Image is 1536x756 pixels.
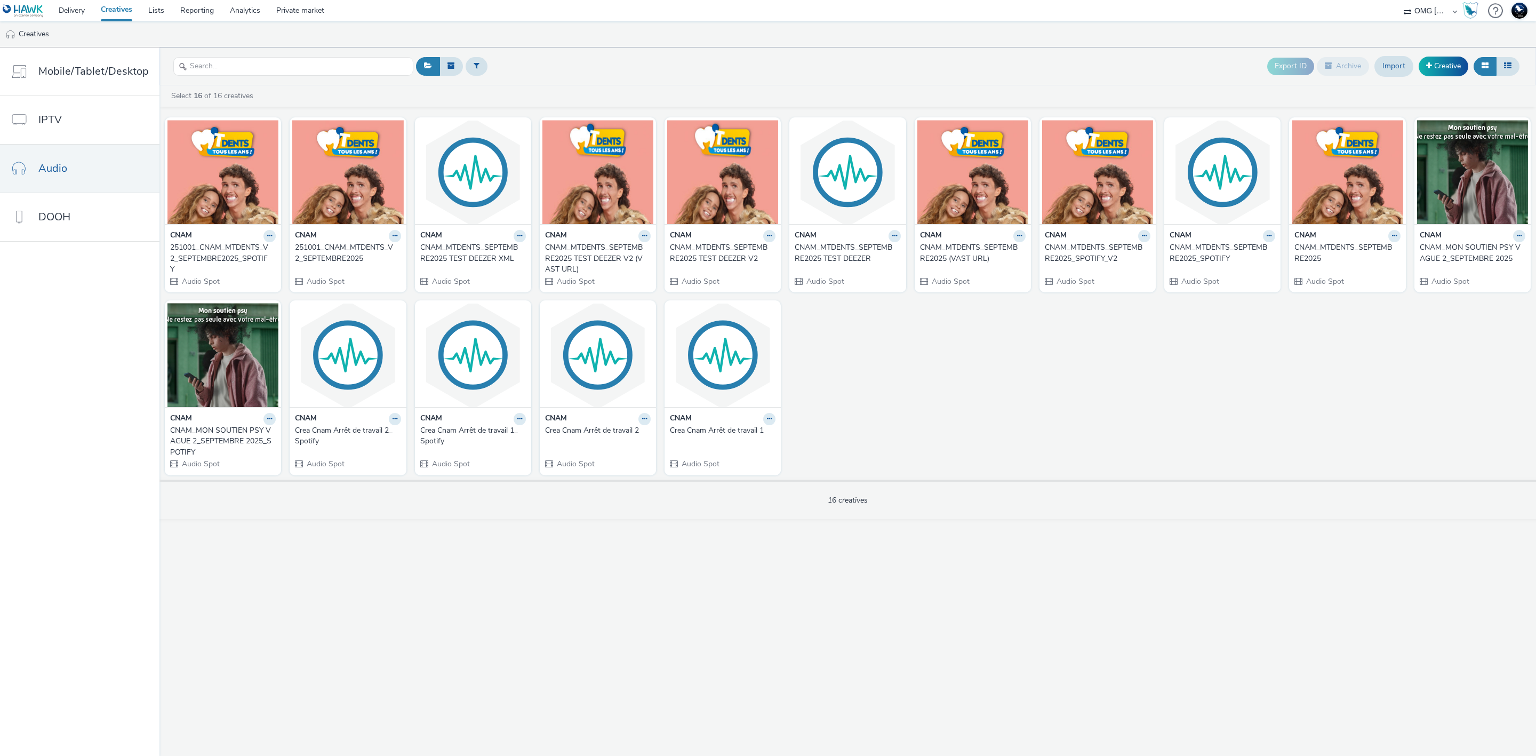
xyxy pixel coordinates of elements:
strong: CNAM [795,230,817,242]
strong: CNAM [295,230,317,242]
img: Crea Cnam Arrêt de travail 2 visual [542,303,653,407]
img: CNAM_MTDENTS_SEPTEMBRE2025_SPOTIFY visual [1167,120,1278,224]
span: Mobile/Tablet/Desktop [38,63,149,79]
span: Audio Spot [556,459,595,469]
span: Audio Spot [181,459,220,469]
a: Select of 16 creatives [170,91,258,101]
div: Crea Cnam Arrêt de travail 2 [545,425,646,436]
div: CNAM_MTDENTS_SEPTEMBRE2025 TEST DEEZER V2 (VAST URL) [545,242,646,275]
a: Hawk Academy [1462,2,1483,19]
a: CNAM_MTDENTS_SEPTEMBRE2025 [1294,242,1400,264]
div: CNAM_MTDENTS_SEPTEMBRE2025 TEST DEEZER V2 [670,242,771,264]
img: CNAM_MON SOUTIEN PSY VAGUE 2_SEPTEMBRE 2025 visual [1417,120,1528,224]
button: Table [1496,57,1519,75]
input: Search... [173,57,413,76]
div: Crea Cnam Arrêt de travail 1_Spotify [420,425,522,447]
span: Audio Spot [1430,276,1469,287]
button: Export ID [1267,58,1314,75]
div: CNAM_MTDENTS_SEPTEMBRE2025 [1294,242,1396,264]
div: CNAM_MTDENTS_SEPTEMBRE2025 TEST DEEZER XML [420,242,522,264]
span: Audio Spot [306,276,345,287]
strong: CNAM [170,413,192,425]
strong: CNAM [1294,230,1316,242]
img: CNAM_MTDENTS_SEPTEMBRE2025 (VAST URL) visual [917,120,1028,224]
a: CNAM_MTDENTS_SEPTEMBRE2025 TEST DEEZER V2 (VAST URL) [545,242,651,275]
a: CNAM_MON SOUTIEN PSY VAGUE 2_SEPTEMBRE 2025_SPOTIFY [170,425,276,458]
img: CNAM_MTDENTS_SEPTEMBRE2025 visual [1292,120,1403,224]
img: undefined Logo [3,4,44,18]
div: CNAM_MTDENTS_SEPTEMBRE2025_SPOTIFY [1170,242,1271,264]
img: Support Hawk [1511,3,1527,19]
strong: CNAM [420,230,442,242]
img: CNAM_MTDENTS_SEPTEMBRE2025 TEST DEEZER XML visual [418,120,529,224]
div: 251001_CNAM_MTDENTS_V2_SEPTEMBRE2025_SPOTIFY [170,242,271,275]
a: Crea Cnam Arrêt de travail 2 [545,425,651,436]
a: Crea Cnam Arrêt de travail 1 [670,425,775,436]
span: Audio [38,161,67,176]
strong: CNAM [420,413,442,425]
span: 16 creatives [828,495,868,505]
span: Audio Spot [1055,276,1094,287]
a: 251001_CNAM_MTDENTS_V2_SEPTEMBRE2025_SPOTIFY [170,242,276,275]
a: Crea Cnam Arrêt de travail 1_Spotify [420,425,526,447]
img: Crea Cnam Arrêt de travail 1 visual [667,303,778,407]
span: IPTV [38,112,62,128]
button: Archive [1317,57,1369,75]
strong: 16 [194,91,202,101]
span: Audio Spot [1305,276,1344,287]
strong: CNAM [1045,230,1067,242]
span: Audio Spot [556,276,595,287]
a: CNAM_MTDENTS_SEPTEMBRE2025 TEST DEEZER [795,242,900,264]
img: 251001_CNAM_MTDENTS_V2_SEPTEMBRE2025_SPOTIFY visual [167,120,278,224]
img: CNAM_MTDENTS_SEPTEMBRE2025 TEST DEEZER V2 (VAST URL) visual [542,120,653,224]
div: CNAM_MON SOUTIEN PSY VAGUE 2_SEPTEMBRE 2025_SPOTIFY [170,425,271,458]
strong: CNAM [1420,230,1442,242]
span: Audio Spot [306,459,345,469]
img: CNAM_MTDENTS_SEPTEMBRE2025_SPOTIFY_V2 visual [1042,120,1153,224]
span: Audio Spot [931,276,970,287]
strong: CNAM [670,230,692,242]
img: 251001_CNAM_MTDENTS_V2_SEPTEMBRE2025 visual [292,120,403,224]
strong: CNAM [170,230,192,242]
a: Import [1374,56,1413,76]
a: CNAM_MTDENTS_SEPTEMBRE2025_SPOTIFY_V2 [1045,242,1150,264]
a: CNAM_MTDENTS_SEPTEMBRE2025 TEST DEEZER XML [420,242,526,264]
div: 251001_CNAM_MTDENTS_V2_SEPTEMBRE2025 [295,242,396,264]
div: CNAM_MTDENTS_SEPTEMBRE2025 TEST DEEZER [795,242,896,264]
a: CNAM_MTDENTS_SEPTEMBRE2025_SPOTIFY [1170,242,1275,264]
img: CNAM_MTDENTS_SEPTEMBRE2025 TEST DEEZER V2 visual [667,120,778,224]
span: Audio Spot [431,276,470,287]
div: CNAM_MTDENTS_SEPTEMBRE2025 (VAST URL) [920,242,1021,264]
img: CNAM_MTDENTS_SEPTEMBRE2025 TEST DEEZER visual [792,120,903,224]
a: 251001_CNAM_MTDENTS_V2_SEPTEMBRE2025 [295,242,401,264]
strong: CNAM [545,413,567,425]
img: audio [5,29,16,40]
div: CNAM_MTDENTS_SEPTEMBRE2025_SPOTIFY_V2 [1045,242,1146,264]
img: Crea Cnam Arrêt de travail 1_Spotify visual [418,303,529,407]
div: Crea Cnam Arrêt de travail 1 [670,425,771,436]
span: Audio Spot [181,276,220,287]
strong: CNAM [670,413,692,425]
strong: CNAM [1170,230,1191,242]
span: Audio Spot [431,459,470,469]
div: CNAM_MON SOUTIEN PSY VAGUE 2_SEPTEMBRE 2025 [1420,242,1521,264]
a: CNAM_MTDENTS_SEPTEMBRE2025 TEST DEEZER V2 [670,242,775,264]
img: CNAM_MON SOUTIEN PSY VAGUE 2_SEPTEMBRE 2025_SPOTIFY visual [167,303,278,407]
a: Creative [1419,57,1468,76]
span: Audio Spot [805,276,844,287]
img: Hawk Academy [1462,2,1478,19]
a: Crea Cnam Arrêt de travail 2_Spotify [295,425,401,447]
div: Crea Cnam Arrêt de travail 2_Spotify [295,425,396,447]
span: Audio Spot [681,459,719,469]
button: Grid [1474,57,1497,75]
span: Audio Spot [681,276,719,287]
strong: CNAM [295,413,317,425]
a: CNAM_MTDENTS_SEPTEMBRE2025 (VAST URL) [920,242,1026,264]
span: DOOH [38,209,70,225]
span: Audio Spot [1180,276,1219,287]
img: Crea Cnam Arrêt de travail 2_Spotify visual [292,303,403,407]
strong: CNAM [545,230,567,242]
a: CNAM_MON SOUTIEN PSY VAGUE 2_SEPTEMBRE 2025 [1420,242,1525,264]
strong: CNAM [920,230,942,242]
